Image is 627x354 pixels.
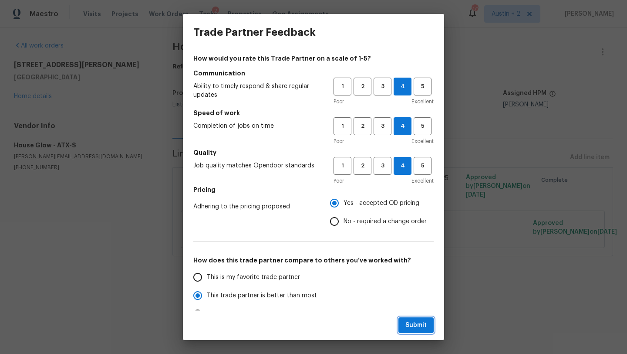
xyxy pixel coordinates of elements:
[394,78,411,95] button: 4
[193,122,320,130] span: Completion of jobs on time
[374,157,391,175] button: 3
[411,137,434,146] span: Excellent
[193,54,434,63] h4: How would you rate this Trade Partner on a scale of 1-5?
[414,157,431,175] button: 5
[414,78,431,95] button: 5
[374,121,391,131] span: 3
[374,117,391,135] button: 3
[394,117,411,135] button: 4
[334,137,344,146] span: Poor
[354,117,371,135] button: 2
[374,78,391,95] button: 3
[193,256,434,265] h5: How does this trade partner compare to others you’ve worked with?
[334,78,351,95] button: 1
[334,157,351,175] button: 1
[334,82,351,92] span: 1
[374,161,391,171] span: 3
[207,291,317,300] span: This trade partner is better than most
[414,117,431,135] button: 5
[207,273,300,282] span: This is my favorite trade partner
[193,69,434,78] h5: Communication
[415,161,431,171] span: 5
[415,121,431,131] span: 5
[374,82,391,92] span: 3
[354,82,371,92] span: 2
[415,82,431,92] span: 5
[193,148,434,157] h5: Quality
[193,161,320,170] span: Job quality matches Opendoor standards
[354,161,371,171] span: 2
[411,177,434,185] span: Excellent
[398,317,434,334] button: Submit
[394,161,411,171] span: 4
[334,161,351,171] span: 1
[193,26,316,38] h3: Trade Partner Feedback
[405,320,427,331] span: Submit
[193,109,434,117] h5: Speed of work
[334,117,351,135] button: 1
[344,199,419,208] span: Yes - accepted OD pricing
[394,82,411,92] span: 4
[354,121,371,131] span: 2
[334,121,351,131] span: 1
[207,310,320,319] span: This trade partner is par for the course
[411,97,434,106] span: Excellent
[334,97,344,106] span: Poor
[354,78,371,95] button: 2
[193,185,434,194] h5: Pricing
[193,82,320,99] span: Ability to timely respond & share regular updates
[193,202,316,211] span: Adhering to the pricing proposed
[344,217,427,226] span: No - required a change order
[394,121,411,131] span: 4
[334,177,344,185] span: Poor
[394,157,411,175] button: 4
[354,157,371,175] button: 2
[330,194,434,231] div: Pricing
